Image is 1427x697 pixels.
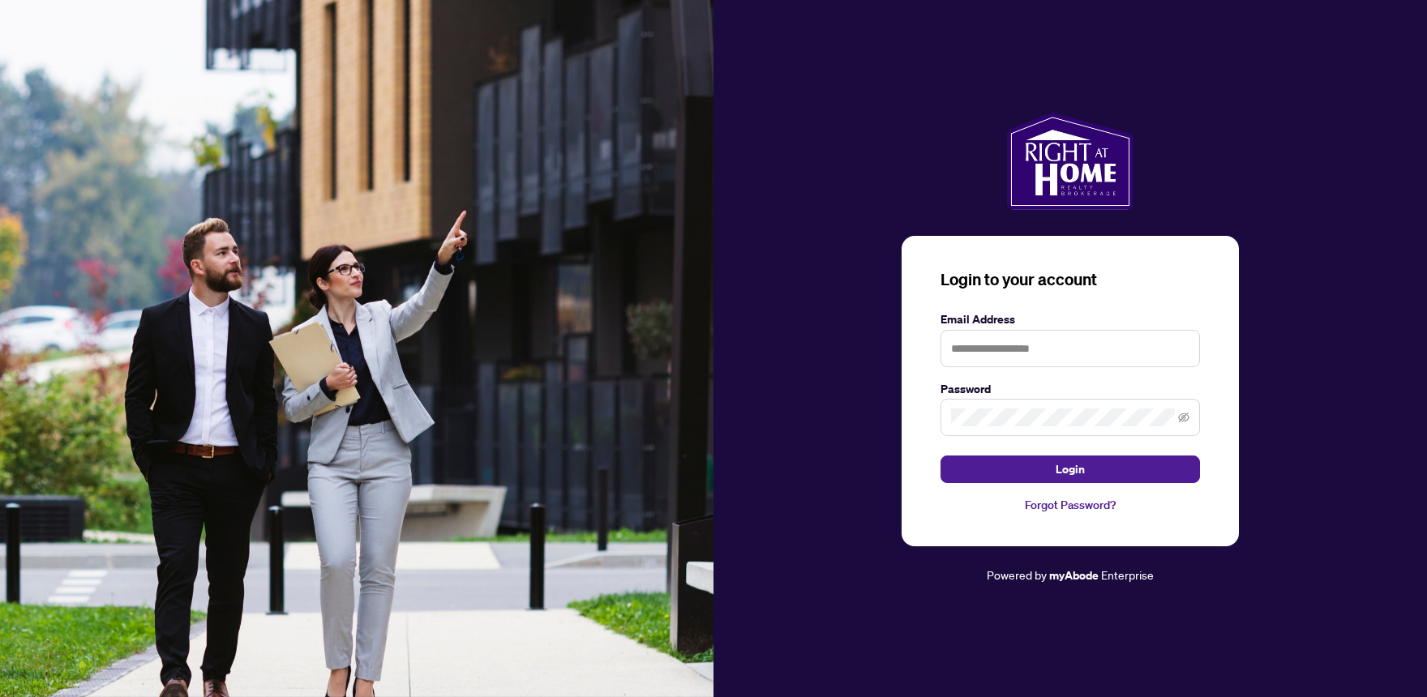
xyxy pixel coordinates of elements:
[1049,567,1099,584] a: myAbode
[1056,456,1085,482] span: Login
[987,567,1047,582] span: Powered by
[941,496,1200,514] a: Forgot Password?
[941,380,1200,398] label: Password
[1101,567,1154,582] span: Enterprise
[941,268,1200,291] h3: Login to your account
[941,310,1200,328] label: Email Address
[1007,113,1133,210] img: ma-logo
[1178,412,1189,423] span: eye-invisible
[941,455,1200,483] button: Login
